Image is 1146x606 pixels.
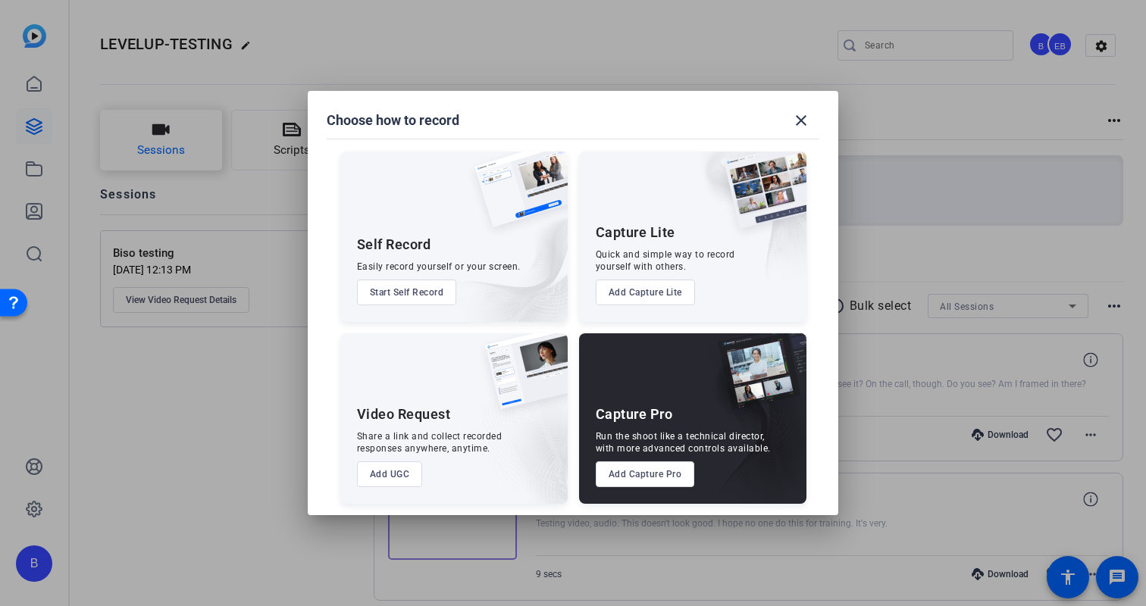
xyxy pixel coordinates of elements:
img: embarkstudio-self-record.png [436,184,568,322]
div: Share a link and collect recorded responses anywhere, anytime. [357,430,503,454]
div: Run the shoot like a technical director, with more advanced controls available. [596,430,771,454]
div: Capture Lite [596,223,675,242]
div: Self Record [357,236,431,254]
img: capture-pro.png [706,333,806,426]
img: embarkstudio-capture-lite.png [671,151,806,303]
div: Easily record yourself or your screen. [357,261,521,273]
img: embarkstudio-capture-pro.png [694,352,806,504]
mat-icon: close [792,111,810,130]
button: Start Self Record [357,280,457,305]
img: self-record.png [463,151,568,242]
div: Video Request [357,405,451,423]
div: Quick and simple way to record yourself with others. [596,248,735,273]
button: Add Capture Lite [596,280,695,305]
div: Capture Pro [596,405,673,423]
img: capture-lite.png [712,151,806,244]
h1: Choose how to record [327,111,459,130]
button: Add UGC [357,461,423,487]
button: Add Capture Pro [596,461,695,487]
img: ugc-content.png [474,333,568,425]
img: embarkstudio-ugc-content.png [480,380,568,504]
